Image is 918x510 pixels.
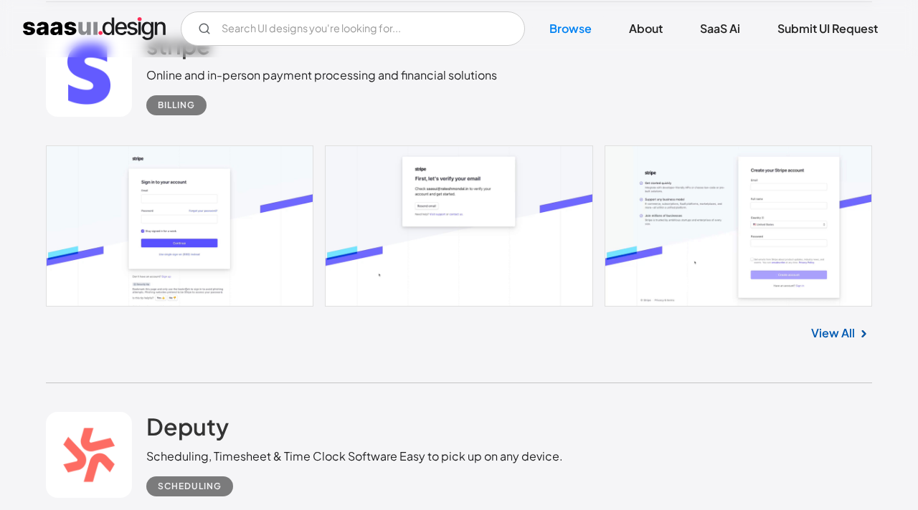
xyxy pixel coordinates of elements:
[181,11,525,46] form: Email Form
[612,13,680,44] a: About
[23,17,166,40] a: home
[158,478,222,495] div: Scheduling
[158,97,195,114] div: Billing
[181,11,525,46] input: Search UI designs you're looking for...
[146,67,497,84] div: Online and in-person payment processing and financial solutions
[532,13,609,44] a: Browse
[146,448,563,465] div: Scheduling, Timesheet & Time Clock Software Easy to pick up on any device.
[146,412,229,441] h2: Deputy
[146,412,229,448] a: Deputy
[811,324,855,342] a: View All
[760,13,895,44] a: Submit UI Request
[683,13,757,44] a: SaaS Ai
